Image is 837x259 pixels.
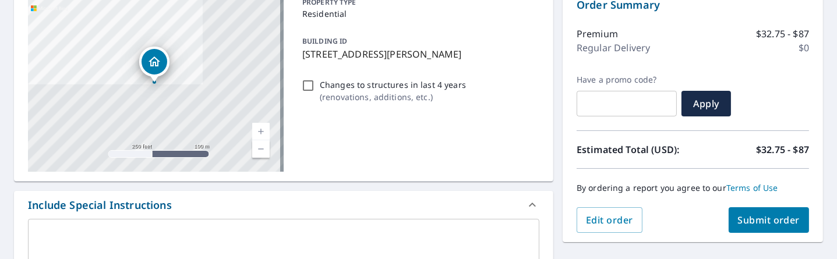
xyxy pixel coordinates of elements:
button: Edit order [577,207,642,233]
a: Current Level 17, Zoom Out [252,140,270,158]
p: $32.75 - $87 [756,143,809,157]
span: Submit order [738,214,800,226]
p: $0 [799,41,809,55]
p: By ordering a report you agree to our [577,183,809,193]
button: Submit order [729,207,810,233]
span: Edit order [586,214,633,226]
div: Dropped pin, building 1, Residential property, 3708 Cima Serena Dr Austin, TX 78759 [139,47,169,83]
button: Apply [681,91,731,116]
p: Premium [577,27,618,41]
p: Estimated Total (USD): [577,143,693,157]
div: Include Special Instructions [14,191,553,219]
p: Changes to structures in last 4 years [320,79,466,91]
div: Include Special Instructions [28,197,172,213]
span: Apply [691,97,722,110]
p: Regular Delivery [577,41,650,55]
p: BUILDING ID [302,36,347,46]
label: Have a promo code? [577,74,677,85]
a: Terms of Use [726,182,778,193]
p: [STREET_ADDRESS][PERSON_NAME] [302,47,535,61]
a: Current Level 17, Zoom In [252,123,270,140]
p: $32.75 - $87 [756,27,809,41]
p: Residential [302,8,535,20]
p: ( renovations, additions, etc. ) [320,91,466,103]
